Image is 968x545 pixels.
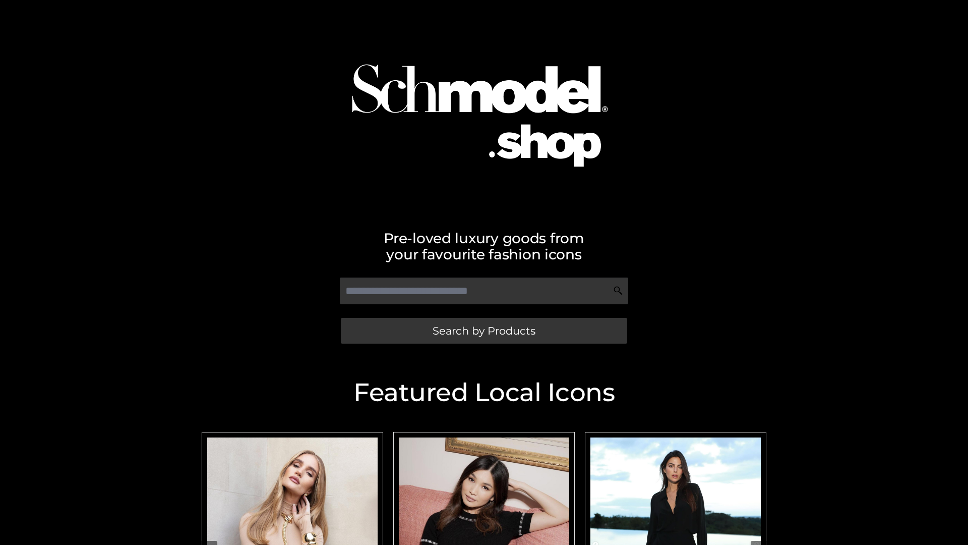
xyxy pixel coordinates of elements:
a: Search by Products [341,318,627,344]
h2: Featured Local Icons​ [197,380,771,405]
h2: Pre-loved luxury goods from your favourite fashion icons [197,230,771,262]
span: Search by Products [433,325,535,336]
img: Search Icon [613,286,623,296]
